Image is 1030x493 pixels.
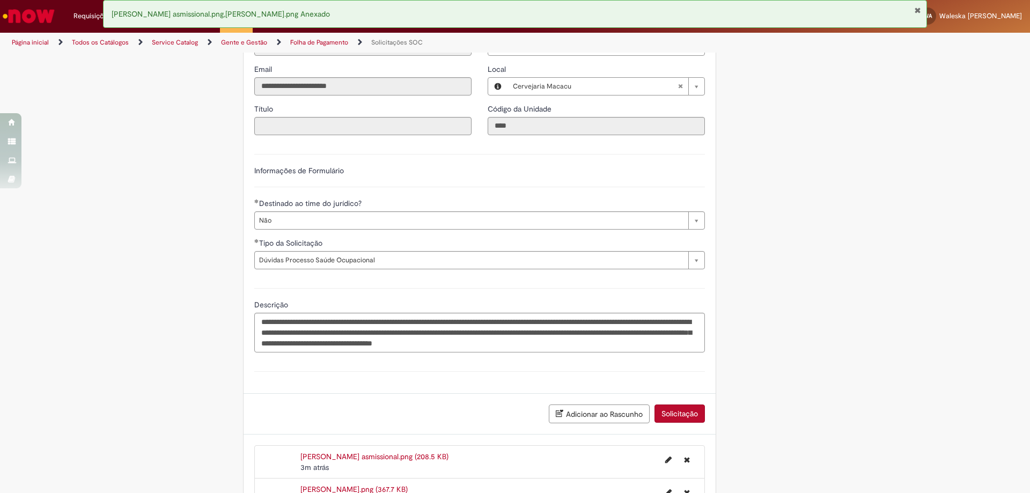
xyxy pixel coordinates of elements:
label: Informações de Formulário [254,166,344,175]
span: Tipo da Solicitação [259,238,325,248]
time: 29/09/2025 08:27:00 [300,462,329,472]
input: Email [254,77,472,95]
span: [PERSON_NAME] asmissional.png,[PERSON_NAME].png Anexado [112,9,330,19]
input: Título [254,117,472,135]
span: Requisições [73,11,111,21]
button: Adicionar ao Rascunho [549,404,650,423]
span: Waleska [PERSON_NAME] [939,11,1022,20]
button: Fechar Notificação [914,6,921,14]
span: Cervejaria Macacu [513,78,678,95]
img: ServiceNow [1,5,56,27]
span: Descrição [254,300,290,310]
button: Solicitação [654,404,705,423]
span: Destinado ao time do jurídico? [259,198,364,208]
a: Solicitações SOC [371,38,423,47]
a: Folha de Pagamento [290,38,348,47]
button: Editar nome de arquivo fernando asmissional.png [659,451,678,468]
span: Local [488,64,508,74]
button: Excluir fernando asmissional.png [678,451,696,468]
span: Obrigatório Preenchido [254,199,259,203]
span: Não [259,212,683,229]
span: Obrigatório Preenchido [254,239,259,243]
a: Gente e Gestão [221,38,267,47]
a: [PERSON_NAME] asmissional.png (208.5 KB) [300,452,448,461]
ul: Trilhas de página [8,33,679,53]
span: 3m atrás [300,462,329,472]
span: Dúvidas Processo Saúde Ocupacional [259,252,683,269]
span: Somente leitura - Email [254,64,274,74]
input: Código da Unidade [488,117,705,135]
a: Service Catalog [152,38,198,47]
span: WA [924,12,932,19]
label: Somente leitura - Código da Unidade [488,104,554,114]
abbr: Limpar campo Local [672,78,688,95]
label: Somente leitura - Título [254,104,275,114]
label: Somente leitura - Email [254,64,274,75]
a: Cervejaria MacacuLimpar campo Local [507,78,704,95]
a: Todos os Catálogos [72,38,129,47]
a: Página inicial [12,38,49,47]
button: Local, Visualizar este registro Cervejaria Macacu [488,78,507,95]
textarea: Descrição [254,313,705,352]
